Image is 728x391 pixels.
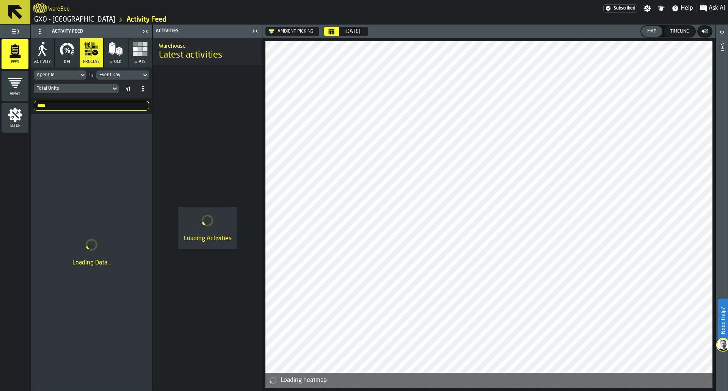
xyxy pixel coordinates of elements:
div: Loading Activities [184,234,231,243]
nav: Breadcrumb [33,15,379,24]
h2: Sub Title [48,5,70,12]
li: menu Views [2,71,28,101]
a: link-to-/wh/i/ae0cd702-8cb1-4091-b3be-0aee77957c79/feed/fdc57e91-80c9-44dd-92cd-81c982b068f3 [127,16,166,24]
span: Subscribed [613,6,635,11]
a: link-to-/wh/i/ae0cd702-8cb1-4091-b3be-0aee77957c79/settings/billing [603,4,637,13]
div: title-Latest activities [153,38,262,65]
div: DropdownMenuValue-uomCount [34,84,119,93]
div: Select date range [324,27,368,36]
div: Loading Data... [37,258,146,267]
span: Ask AI [709,4,725,13]
label: button-toggle-Notifications [654,5,668,12]
div: DropdownMenuValue-eventDay [99,72,138,78]
span: KPI [64,59,70,64]
div: DropdownMenuValue-eventDay [96,70,149,80]
li: menu Setup [2,103,28,133]
div: Activity Feed [32,25,140,38]
header: Activities [153,25,262,38]
span: process [83,59,100,64]
button: Select date range Select date range [324,27,339,36]
button: button-Timeline [664,26,695,37]
div: Activities [154,28,250,34]
div: DropdownMenuValue-uomCount [37,86,108,91]
label: button-toggle-Open [717,26,727,40]
label: button-toggle-Close me [250,27,260,36]
button: button- [698,26,712,37]
div: DropdownMenuValue-TmK94kQkw9xMGbuopW5fq [265,27,319,36]
label: button-toggle-Close me [140,27,151,36]
button: Select date range [340,24,365,39]
div: DropdownMenuValue-TmK94kQkw9xMGbuopW5fq [268,28,313,34]
div: by [89,73,93,77]
div: alert-Loading heatmap [265,373,712,388]
label: button-toggle-Toggle Full Menu [2,26,28,37]
span: Views [2,92,28,96]
span: Latest activities [159,49,222,61]
a: logo-header [33,2,47,15]
div: [DATE] [344,28,361,34]
span: Help [681,4,693,13]
h2: Sub Title [159,42,256,49]
span: Stats [135,59,146,64]
label: button-toggle-Help [668,4,696,13]
div: DropdownMenuValue-agentId [34,70,86,80]
li: menu Feed [2,39,28,69]
div: DropdownMenuValue-agentId [37,72,76,78]
div: Map [644,29,659,34]
span: Activity [34,59,51,64]
label: Need Help? [719,299,727,342]
header: Info [716,25,728,391]
div: Timeline [667,29,692,34]
button: button-Map [641,26,662,37]
div: Info [719,40,725,389]
div: Loading heatmap [281,376,709,385]
a: link-to-/wh/i/ae0cd702-8cb1-4091-b3be-0aee77957c79 [34,16,115,24]
span: Feed [2,60,28,64]
label: button-toggle-Settings [640,5,654,12]
span: Setup [2,124,28,128]
span: Stock [110,59,122,64]
label: button-toggle-Ask AI [697,4,728,13]
div: Menu Subscription [603,4,637,13]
